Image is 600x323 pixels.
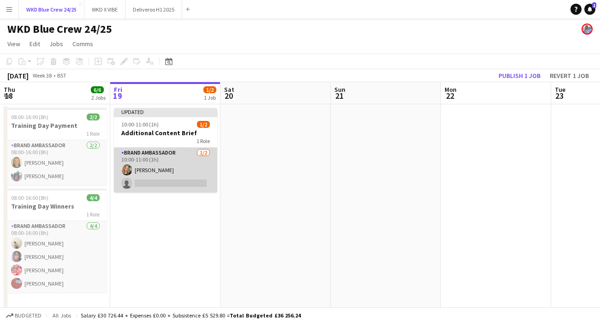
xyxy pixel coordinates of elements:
[84,0,125,18] button: WKD X VIBE
[51,312,73,319] span: All jobs
[443,90,457,101] span: 22
[114,148,217,192] app-card-role: Brand Ambassador1/210:00-11:00 (1h)[PERSON_NAME]
[114,108,217,115] div: Updated
[4,108,107,185] app-job-card: 08:00-16:00 (8h)2/2Training Day Payment1 RoleBrand Ambassador2/208:00-16:00 (8h)[PERSON_NAME][PER...
[4,121,107,130] h3: Training Day Payment
[125,0,182,18] button: Deliveroo H1 2025
[495,70,544,82] button: Publish 1 job
[197,121,210,128] span: 1/2
[5,311,43,321] button: Budgeted
[7,71,29,80] div: [DATE]
[2,90,15,101] span: 18
[334,85,345,94] span: Sun
[114,129,217,137] h3: Additional Content Brief
[4,202,107,210] h3: Training Day Winners
[4,221,107,293] app-card-role: Brand Ambassador4/408:00-16:00 (8h)[PERSON_NAME][PERSON_NAME][PERSON_NAME][PERSON_NAME]
[86,211,100,218] span: 1 Role
[86,130,100,137] span: 1 Role
[582,24,593,35] app-user-avatar: Lucy Hillier
[121,121,159,128] span: 10:00-11:00 (1h)
[445,85,457,94] span: Mon
[4,38,24,50] a: View
[230,312,301,319] span: Total Budgeted £36 256.24
[114,85,122,94] span: Fri
[91,86,104,93] span: 6/6
[555,85,565,94] span: Tue
[91,94,106,101] div: 2 Jobs
[546,70,593,82] button: Revert 1 job
[7,22,112,36] h1: WKD Blue Crew 24/25
[333,90,345,101] span: 21
[203,86,216,93] span: 1/2
[204,94,216,101] div: 1 Job
[11,114,48,120] span: 08:00-16:00 (8h)
[72,40,93,48] span: Comms
[11,194,48,201] span: 08:00-16:00 (8h)
[113,90,122,101] span: 19
[4,85,15,94] span: Thu
[592,2,596,8] span: 1
[19,0,84,18] button: WKD Blue Crew 24/25
[57,72,66,79] div: BST
[4,140,107,185] app-card-role: Brand Ambassador2/208:00-16:00 (8h)[PERSON_NAME][PERSON_NAME]
[584,4,595,15] a: 1
[553,90,565,101] span: 23
[81,312,301,319] div: Salary £30 726.44 + Expenses £0.00 + Subsistence £5 529.80 =
[49,40,63,48] span: Jobs
[114,108,217,192] app-job-card: Updated10:00-11:00 (1h)1/2Additional Content Brief1 RoleBrand Ambassador1/210:00-11:00 (1h)[PERSO...
[30,72,53,79] span: Week 38
[4,189,107,293] app-job-card: 08:00-16:00 (8h)4/4Training Day Winners1 RoleBrand Ambassador4/408:00-16:00 (8h)[PERSON_NAME][PER...
[223,90,234,101] span: 20
[87,194,100,201] span: 4/4
[196,138,210,144] span: 1 Role
[30,40,40,48] span: Edit
[46,38,67,50] a: Jobs
[87,114,100,120] span: 2/2
[224,85,234,94] span: Sat
[69,38,97,50] a: Comms
[7,40,20,48] span: View
[15,312,42,319] span: Budgeted
[26,38,44,50] a: Edit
